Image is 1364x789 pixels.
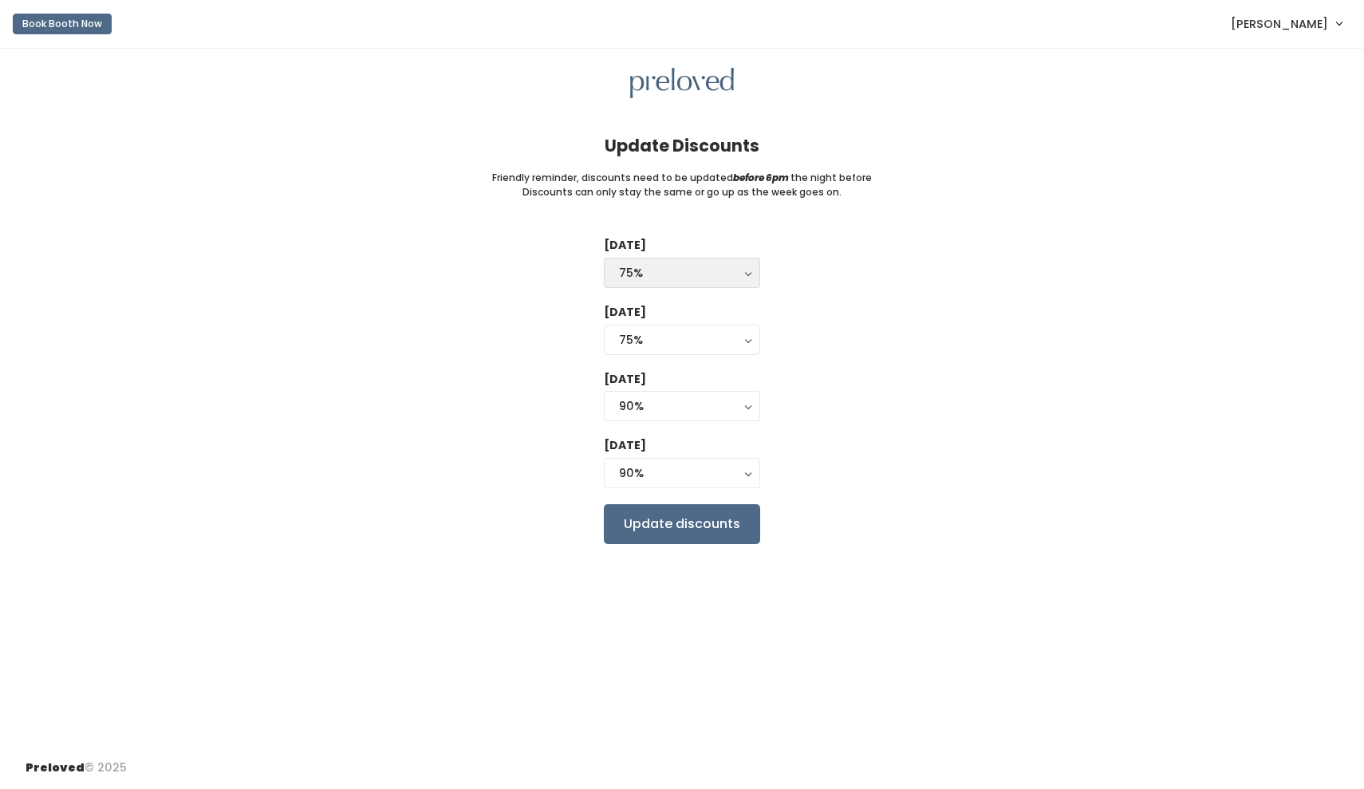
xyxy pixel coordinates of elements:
[604,258,760,288] button: 75%
[604,391,760,421] button: 90%
[619,264,745,282] div: 75%
[26,747,127,776] div: © 2025
[630,68,734,99] img: preloved logo
[13,6,112,41] a: Book Booth Now
[619,331,745,349] div: 75%
[619,397,745,415] div: 90%
[604,371,646,388] label: [DATE]
[1231,15,1328,33] span: [PERSON_NAME]
[13,14,112,34] button: Book Booth Now
[1215,6,1358,41] a: [PERSON_NAME]
[605,136,759,155] h4: Update Discounts
[604,504,760,544] input: Update discounts
[522,185,842,199] small: Discounts can only stay the same or go up as the week goes on.
[604,437,646,454] label: [DATE]
[604,325,760,355] button: 75%
[492,171,872,185] small: Friendly reminder, discounts need to be updated the night before
[26,759,85,775] span: Preloved
[604,237,646,254] label: [DATE]
[604,304,646,321] label: [DATE]
[604,458,760,488] button: 90%
[619,464,745,482] div: 90%
[733,171,789,184] i: before 6pm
